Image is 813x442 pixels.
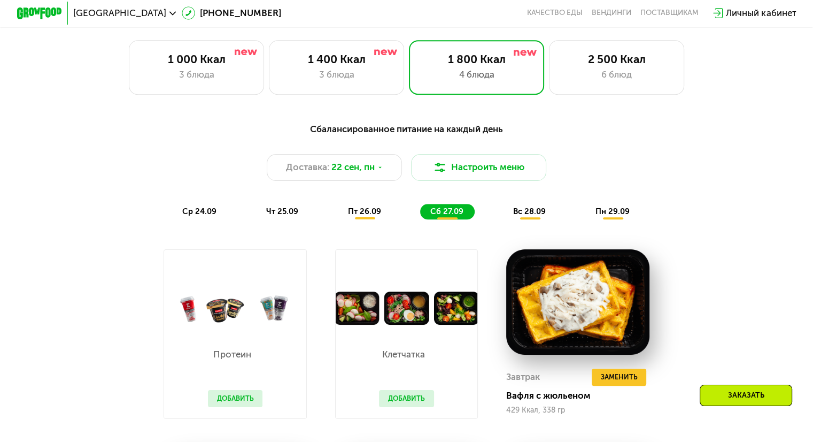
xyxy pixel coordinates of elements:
[513,207,546,216] span: вс 28.09
[182,207,216,216] span: ср 24.09
[600,371,637,383] span: Заменить
[379,390,434,407] button: Добавить
[421,52,532,66] div: 1 800 Ккал
[141,52,252,66] div: 1 000 Ккал
[331,161,375,174] span: 22 сен, пн
[595,207,630,216] span: пн 29.09
[266,207,298,216] span: чт 25.09
[73,9,166,18] span: [GEOGRAPHIC_DATA]
[726,6,796,20] div: Личный кабинет
[506,390,658,401] div: Вафля с жюльеном
[561,52,672,66] div: 2 500 Ккал
[421,68,532,81] div: 4 блюда
[208,350,258,359] p: Протеин
[72,122,741,136] div: Сбалансированное питание на каждый день
[592,9,631,18] a: Вендинги
[640,9,699,18] div: поставщикам
[182,6,281,20] a: [PHONE_NUMBER]
[281,52,392,66] div: 1 400 Ккал
[379,350,429,359] p: Клетчатка
[592,369,647,386] button: Заменить
[286,161,329,174] span: Доставка:
[430,207,463,216] span: сб 27.09
[561,68,672,81] div: 6 блюд
[527,9,583,18] a: Качество еды
[506,369,540,386] div: Завтрак
[281,68,392,81] div: 3 блюда
[506,406,649,415] div: 429 Ккал, 338 гр
[700,385,792,406] div: Заказать
[208,390,263,407] button: Добавить
[348,207,381,216] span: пт 26.09
[141,68,252,81] div: 3 блюда
[411,154,547,181] button: Настроить меню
